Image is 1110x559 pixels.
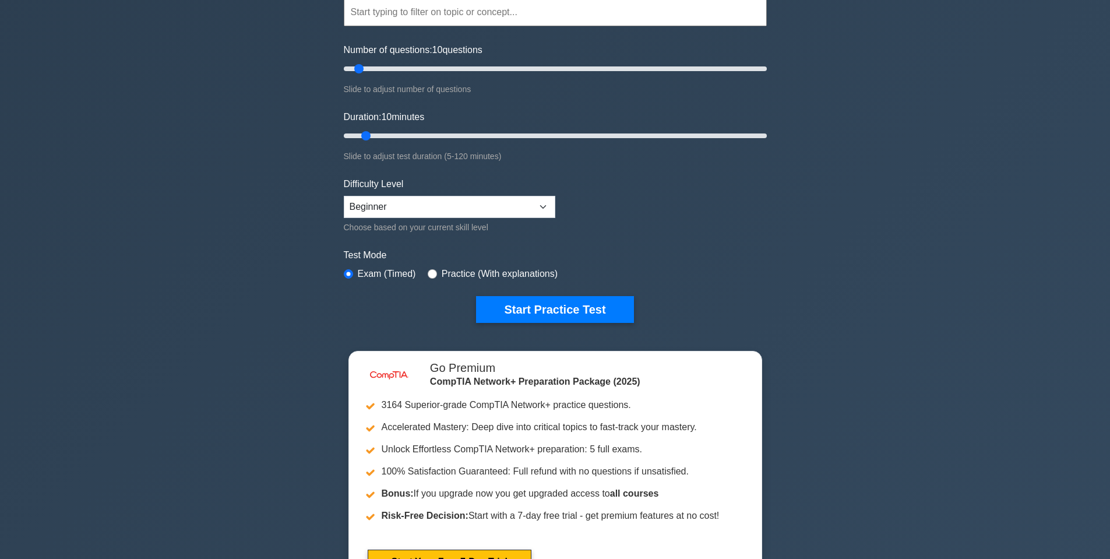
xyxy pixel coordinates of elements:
[344,82,767,96] div: Slide to adjust number of questions
[442,267,558,281] label: Practice (With explanations)
[344,110,425,124] label: Duration: minutes
[476,296,633,323] button: Start Practice Test
[344,43,482,57] label: Number of questions: questions
[344,149,767,163] div: Slide to adjust test duration (5-120 minutes)
[432,45,443,55] span: 10
[344,248,767,262] label: Test Mode
[358,267,416,281] label: Exam (Timed)
[381,112,392,122] span: 10
[344,177,404,191] label: Difficulty Level
[344,220,555,234] div: Choose based on your current skill level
